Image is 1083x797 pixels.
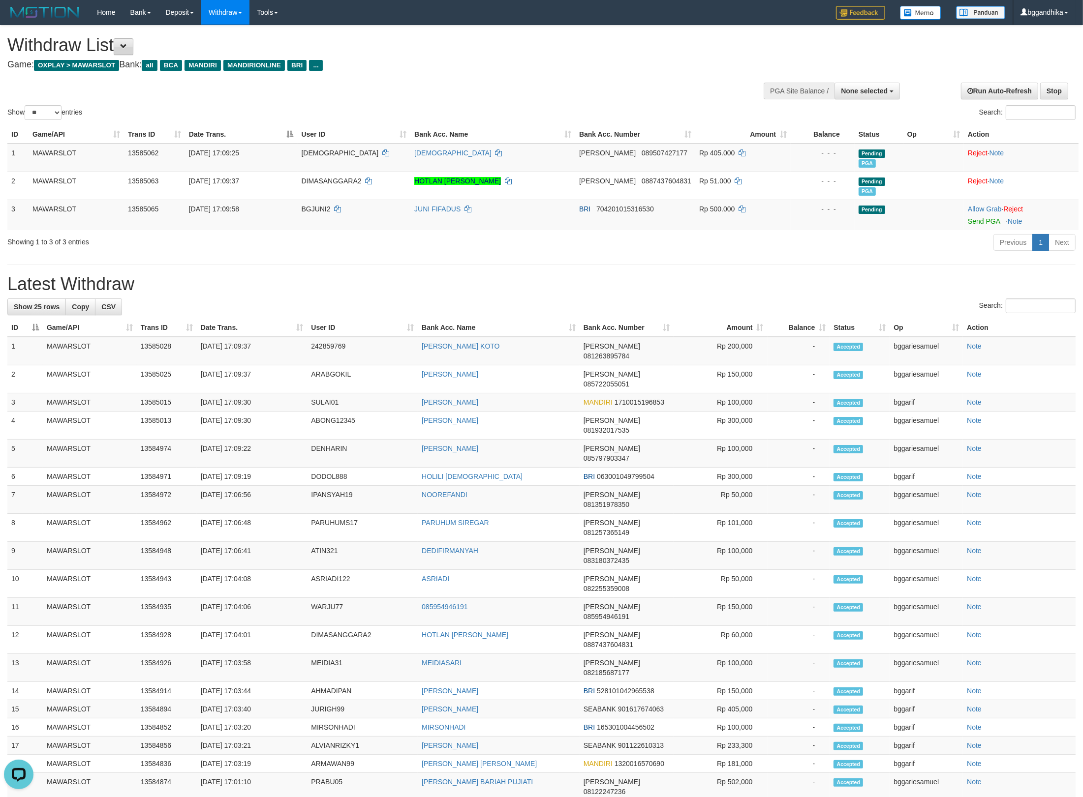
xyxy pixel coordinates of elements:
td: Rp 150,000 [674,598,768,626]
a: Note [967,519,982,527]
td: MAWARSLOT [43,682,137,700]
td: bggarif [890,393,963,412]
label: Show entries [7,105,82,120]
th: Amount: activate to sort column ascending [674,319,768,337]
span: 13585063 [128,177,158,185]
td: - [768,440,830,468]
img: MOTION_logo.png [7,5,82,20]
a: Note [1008,217,1022,225]
a: Note [967,398,982,406]
span: Copy 081351978350 to clipboard [584,501,629,508]
th: Date Trans.: activate to sort column descending [185,125,298,144]
td: 2 [7,365,43,393]
span: Copy 704201015316530 to clipboard [596,205,654,213]
a: Note [967,575,982,583]
td: WARJU77 [307,598,418,626]
td: [DATE] 17:09:37 [197,365,308,393]
td: [DATE] 17:06:56 [197,486,308,514]
th: User ID: activate to sort column ascending [298,125,411,144]
a: Note [967,547,982,555]
span: [DATE] 17:09:58 [189,205,239,213]
td: 13584971 [137,468,197,486]
span: Accepted [834,491,863,500]
td: - [768,514,830,542]
a: Note [967,659,982,667]
a: NOOREFANDI [422,491,467,499]
span: Show 25 rows [14,303,60,311]
td: MAWARSLOT [43,542,137,570]
td: Rp 200,000 [674,337,768,365]
td: 13584928 [137,626,197,654]
span: Copy [72,303,89,311]
td: bggariesamuel [890,365,963,393]
td: MAWARSLOT [43,626,137,654]
a: CSV [95,298,122,315]
th: Balance: activate to sort column ascending [768,319,830,337]
a: Stop [1040,83,1068,99]
td: DIMASANGGARA2 [307,626,418,654]
td: PARUHUMS17 [307,514,418,542]
td: [DATE] 17:03:58 [197,654,308,682]
td: - [768,337,830,365]
td: IPANSYAH19 [307,486,418,514]
span: BRI [287,60,307,71]
a: [PERSON_NAME] [422,416,478,424]
td: [DATE] 17:04:06 [197,598,308,626]
th: Trans ID: activate to sort column ascending [137,319,197,337]
th: Op: activate to sort column ascending [903,125,964,144]
span: [DEMOGRAPHIC_DATA] [302,149,379,157]
a: Previous [993,234,1033,251]
td: bggariesamuel [890,598,963,626]
td: [DATE] 17:09:19 [197,468,308,486]
th: User ID: activate to sort column ascending [307,319,418,337]
span: Pending [859,149,885,158]
td: DENHARIN [307,440,418,468]
td: ARABGOKIL [307,365,418,393]
td: MAWARSLOT [43,598,137,626]
td: MAWARSLOT [43,440,137,468]
span: Accepted [834,631,863,640]
span: BRI [584,472,595,480]
img: Feedback.jpg [836,6,885,20]
td: ASRIADI122 [307,570,418,598]
th: Game/API: activate to sort column ascending [43,319,137,337]
span: BCA [160,60,182,71]
a: [PERSON_NAME] KOTO [422,342,499,350]
th: Op: activate to sort column ascending [890,319,963,337]
td: ATIN321 [307,542,418,570]
td: - [768,365,830,393]
span: Copy 528101042965538 to clipboard [597,687,654,695]
td: · [964,200,1079,230]
td: Rp 50,000 [674,570,768,598]
span: [PERSON_NAME] [584,491,640,499]
td: 13585015 [137,393,197,412]
td: [DATE] 17:09:37 [197,337,308,365]
td: - [768,570,830,598]
span: DIMASANGGARA2 [302,177,362,185]
a: Note [967,631,982,639]
td: MAWARSLOT [29,172,124,200]
a: Note [967,687,982,695]
td: MAWARSLOT [43,393,137,412]
a: Note [967,741,982,749]
a: Reject [968,149,988,157]
span: Pending [859,206,885,214]
td: [DATE] 17:06:48 [197,514,308,542]
span: Accepted [834,445,863,453]
th: Status [855,125,903,144]
a: HOTLAN [PERSON_NAME] [414,177,501,185]
a: 1 [1032,234,1049,251]
th: ID [7,125,29,144]
a: Reject [1003,205,1023,213]
span: [PERSON_NAME] [584,444,640,452]
a: Note [967,444,982,452]
span: Copy 083180372435 to clipboard [584,557,629,564]
input: Search: [1006,105,1076,120]
div: - - - [795,204,851,214]
td: 13584972 [137,486,197,514]
span: [PERSON_NAME] [579,149,636,157]
td: 13584962 [137,514,197,542]
td: MAWARSLOT [43,486,137,514]
span: Rp 405.000 [699,149,735,157]
td: bggariesamuel [890,542,963,570]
